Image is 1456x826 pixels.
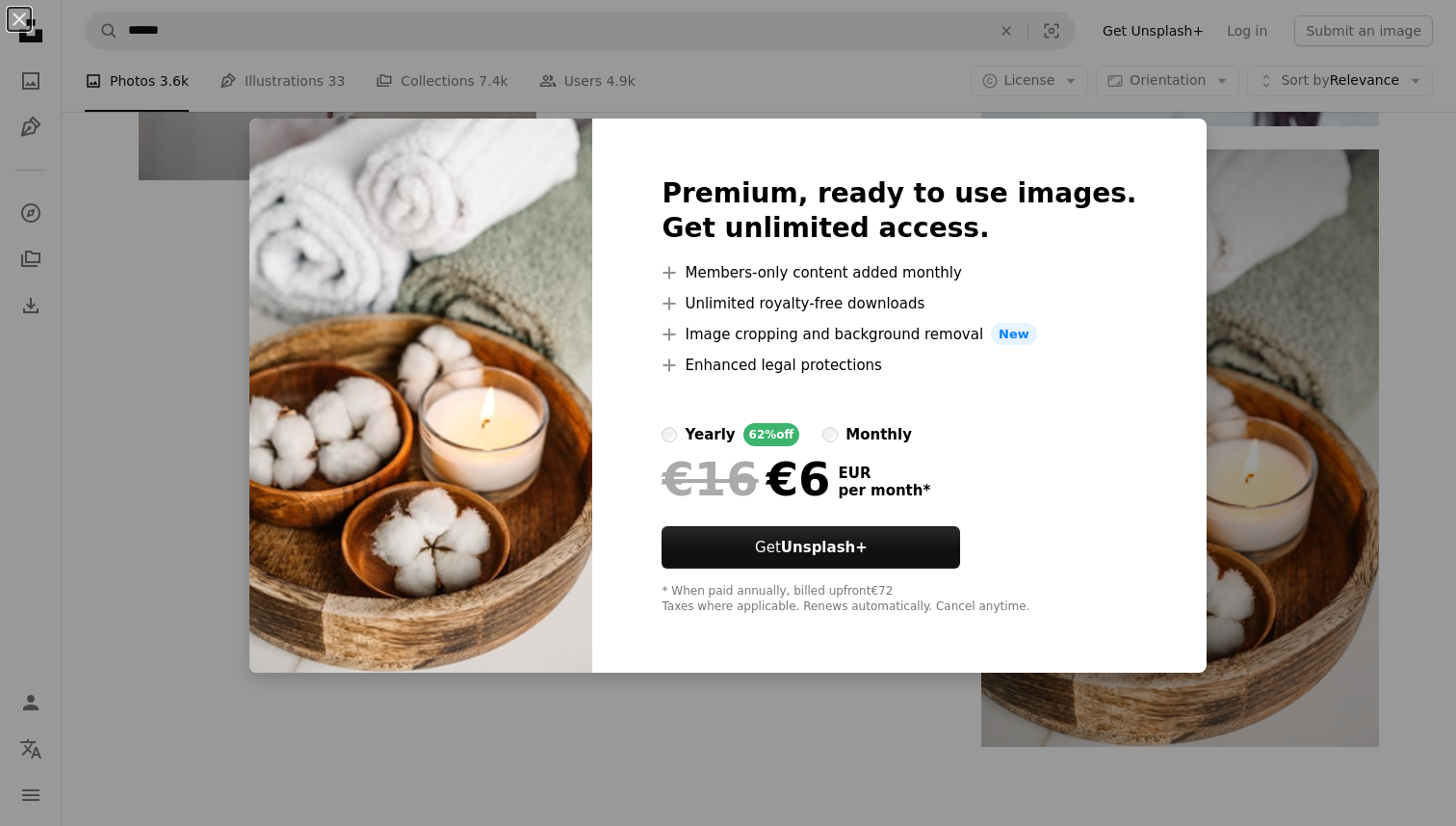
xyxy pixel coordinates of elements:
div: * When paid annually, billed upfront €72 Taxes where applicable. Renews automatically. Cancel any... [662,584,1136,615]
li: Unlimited royalty-free downloads [662,292,1136,315]
span: €16 [662,454,758,504]
div: 62% off [743,423,800,446]
div: monthly [845,423,912,446]
img: premium_photo-1679430888190-cf1455de1d5f [249,119,592,674]
button: GetUnsplash+ [662,526,960,569]
div: yearly [685,423,735,446]
li: Enhanced legal protections [662,354,1136,377]
div: €6 [662,454,830,504]
input: yearly62%off [662,427,677,442]
li: Members-only content added monthly [662,261,1136,284]
h2: Premium, ready to use images. Get unlimited access. [662,176,1136,246]
span: per month * [838,482,930,499]
li: Image cropping and background removal [662,323,1136,346]
input: monthly [822,427,838,442]
strong: Unsplash+ [781,539,868,556]
span: New [991,323,1037,346]
span: EUR [838,465,930,482]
